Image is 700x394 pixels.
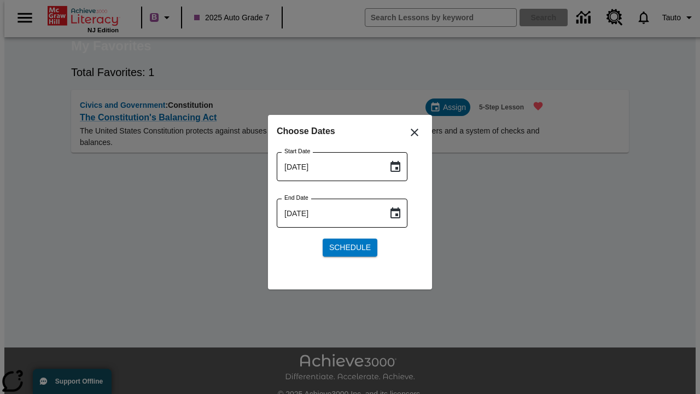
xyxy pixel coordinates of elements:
button: Schedule [323,239,377,257]
input: MMMM-DD-YYYY [277,199,380,228]
button: Choose date, selected date is Aug 22, 2025 [384,202,406,224]
button: Choose date, selected date is Aug 22, 2025 [384,156,406,178]
div: Choose date [277,124,423,265]
span: Schedule [329,242,371,253]
h6: Choose Dates [277,124,423,139]
label: End Date [284,194,308,202]
button: Close [401,119,428,146]
label: Start Date [284,147,310,155]
input: MMMM-DD-YYYY [277,152,380,181]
